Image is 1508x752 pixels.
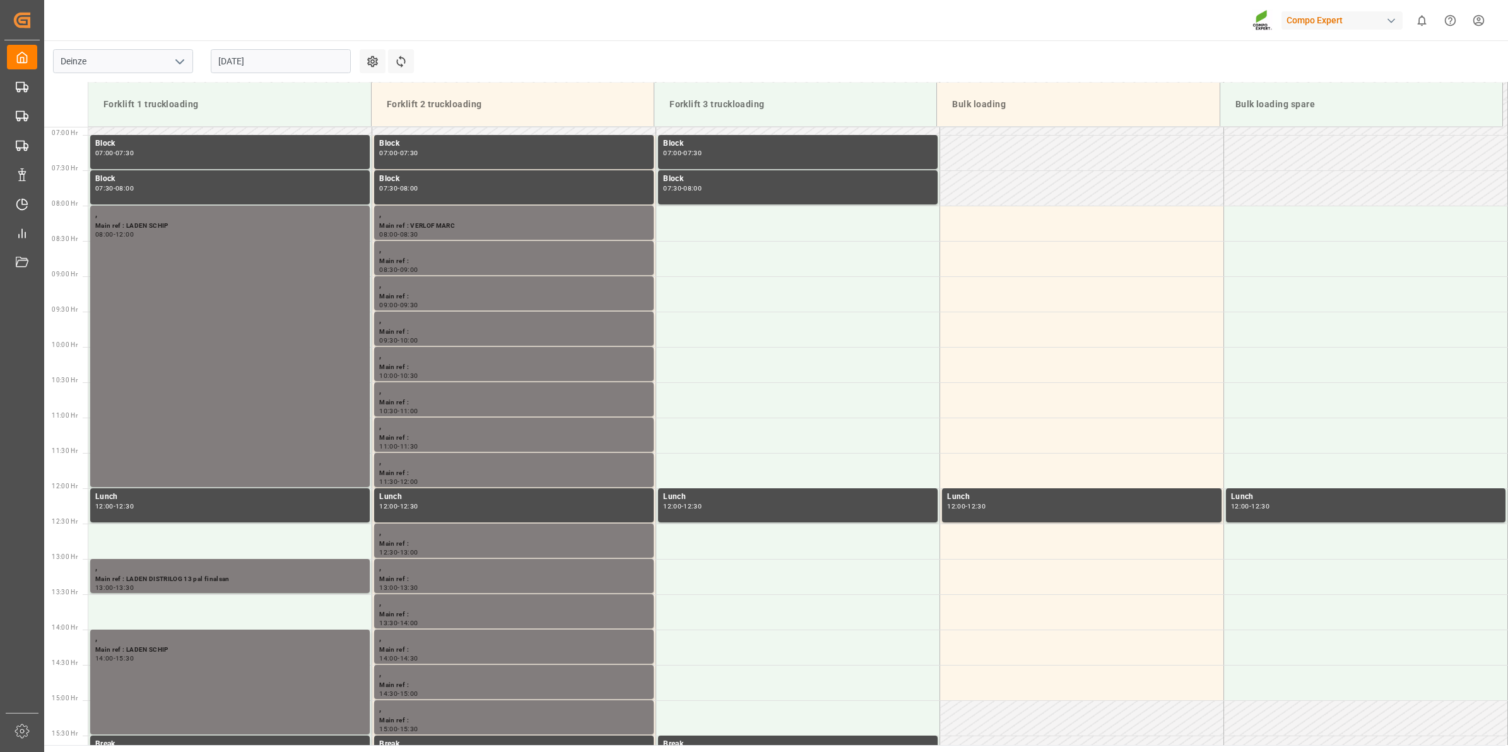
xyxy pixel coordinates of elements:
div: Lunch [947,491,1216,503]
div: 12:30 [967,503,986,509]
img: Screenshot%202023-09-29%20at%2010.02.21.png_1712312052.png [1252,9,1273,32]
div: - [398,691,399,696]
div: 07:30 [400,150,418,156]
div: 07:00 [663,150,681,156]
span: 08:30 Hr [52,235,78,242]
div: 14:30 [379,691,398,696]
button: open menu [170,52,189,71]
div: - [398,585,399,590]
div: Forklift 3 truckloading [664,93,926,116]
div: , [95,208,365,221]
span: 09:00 Hr [52,271,78,278]
div: 08:30 [379,267,398,273]
div: 13:30 [400,585,418,590]
div: Main ref : [379,539,649,549]
div: Main ref : [379,645,649,655]
div: Bulk loading [947,93,1209,116]
div: 08:00 [115,185,134,191]
div: Lunch [1231,491,1500,503]
div: 15:30 [400,726,418,732]
span: 11:00 Hr [52,412,78,419]
div: 07:30 [683,150,702,156]
div: 12:00 [95,503,114,509]
div: 08:00 [400,185,418,191]
div: , [95,632,365,645]
div: Bulk loading spare [1230,93,1492,116]
div: Main ref : [379,468,649,479]
div: 12:30 [400,503,418,509]
div: 07:30 [663,185,681,191]
div: 13:30 [379,620,398,626]
div: 13:00 [379,585,398,590]
div: Forklift 2 truckloading [382,93,644,116]
div: Main ref : [379,327,649,338]
div: Lunch [663,491,933,503]
div: - [398,338,399,343]
div: Block [663,138,933,150]
div: 12:30 [683,503,702,509]
div: , [379,632,649,645]
div: 12:30 [379,549,398,555]
div: , [379,314,649,327]
div: Main ref : [379,256,649,267]
div: - [398,408,399,414]
div: Block [95,173,365,185]
div: , [379,244,649,256]
div: - [398,503,399,509]
div: - [114,503,115,509]
div: Lunch [95,491,365,503]
div: 08:00 [95,232,114,237]
div: 10:00 [400,338,418,343]
div: - [398,150,399,156]
div: 13:00 [400,549,418,555]
div: - [681,503,683,509]
div: , [379,703,649,715]
div: 12:30 [1251,503,1269,509]
div: 12:00 [379,503,398,509]
div: Block [95,138,365,150]
button: Help Center [1436,6,1464,35]
div: 10:30 [379,408,398,414]
div: 12:00 [1231,503,1249,509]
div: Break [663,738,933,751]
span: 07:30 Hr [52,165,78,172]
div: 12:30 [115,503,134,509]
div: - [398,267,399,273]
input: DD.MM.YYYY [211,49,351,73]
div: 12:00 [663,503,681,509]
div: - [398,302,399,308]
div: 15:00 [379,726,398,732]
div: 12:00 [400,479,418,485]
div: Break [379,738,649,751]
div: - [681,150,683,156]
div: 08:30 [400,232,418,237]
div: - [114,150,115,156]
span: 12:30 Hr [52,518,78,525]
div: Main ref : [379,680,649,691]
button: show 0 new notifications [1408,6,1436,35]
div: - [114,655,115,661]
div: 09:30 [379,338,398,343]
div: Block [379,138,649,150]
div: Block [379,173,649,185]
div: , [379,350,649,362]
div: Main ref : [379,291,649,302]
div: - [114,185,115,191]
div: , [379,667,649,680]
div: Compo Expert [1281,11,1403,30]
input: Type to search/select [53,49,193,73]
div: 14:00 [379,655,398,661]
div: 11:00 [400,408,418,414]
div: - [398,549,399,555]
div: 13:00 [95,585,114,590]
div: 07:30 [379,185,398,191]
div: - [398,726,399,732]
div: , [379,420,649,433]
div: 10:00 [379,373,398,379]
span: 14:30 Hr [52,659,78,666]
div: Main ref : [379,397,649,408]
div: - [398,232,399,237]
div: Block [663,173,933,185]
div: 09:00 [400,267,418,273]
span: 08:00 Hr [52,200,78,207]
